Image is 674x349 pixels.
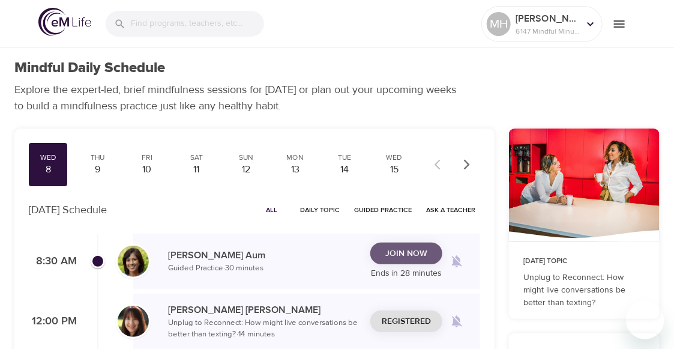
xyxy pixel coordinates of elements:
[281,153,310,163] div: Mon
[14,59,165,77] h1: Mindful Daily Schedule
[14,82,465,114] p: Explore the expert-led, brief mindfulness sessions for [DATE] or plan out your upcoming weeks to ...
[523,256,645,267] p: [DATE] Topic
[131,11,264,37] input: Find programs, teachers, etc...
[168,317,361,341] p: Unplug to Reconnect: How might live conversations be better than texting? · 14 minutes
[380,163,409,177] div: 15
[133,153,161,163] div: Fri
[516,26,579,37] p: 6147 Mindful Minutes
[487,12,511,36] div: MH
[182,163,211,177] div: 11
[281,163,310,177] div: 13
[300,204,340,216] span: Daily Topic
[232,153,260,163] div: Sun
[354,204,412,216] span: Guided Practice
[442,247,471,276] span: Remind me when a class goes live every Wednesday at 8:30 AM
[603,7,636,40] button: menu
[370,267,442,280] p: Ends in 28 minutes
[118,306,149,337] img: Andrea_Lieberstein-min.jpg
[252,201,290,219] button: All
[442,307,471,336] span: Remind me when a class goes live every Wednesday at 12:00 PM
[38,8,91,36] img: logo
[168,248,361,263] p: [PERSON_NAME] Aum
[349,201,417,219] button: Guided Practice
[370,243,442,265] button: Join Now
[426,204,475,216] span: Ask a Teacher
[182,153,211,163] div: Sat
[34,153,62,163] div: Wed
[29,314,77,330] p: 12:00 PM
[232,163,260,177] div: 12
[523,272,645,309] p: Unplug to Reconnect: How might live conversations be better than texting?
[118,246,149,277] img: Alisha%20Aum%208-9-21.jpg
[257,204,286,216] span: All
[385,246,427,261] span: Join Now
[382,314,431,329] span: Registered
[29,202,107,218] p: [DATE] Schedule
[421,201,480,219] button: Ask a Teacher
[380,153,409,163] div: Wed
[29,253,77,270] p: 8:30 AM
[516,11,579,26] p: [PERSON_NAME] back East
[133,163,161,177] div: 10
[626,301,664,339] iframe: Button to launch messaging window
[83,153,112,163] div: Thu
[83,163,112,177] div: 9
[330,153,359,163] div: Tue
[330,163,359,177] div: 14
[168,263,361,275] p: Guided Practice · 30 minutes
[34,163,62,177] div: 8
[295,201,345,219] button: Daily Topic
[370,311,442,333] button: Registered
[168,303,361,317] p: [PERSON_NAME] [PERSON_NAME]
